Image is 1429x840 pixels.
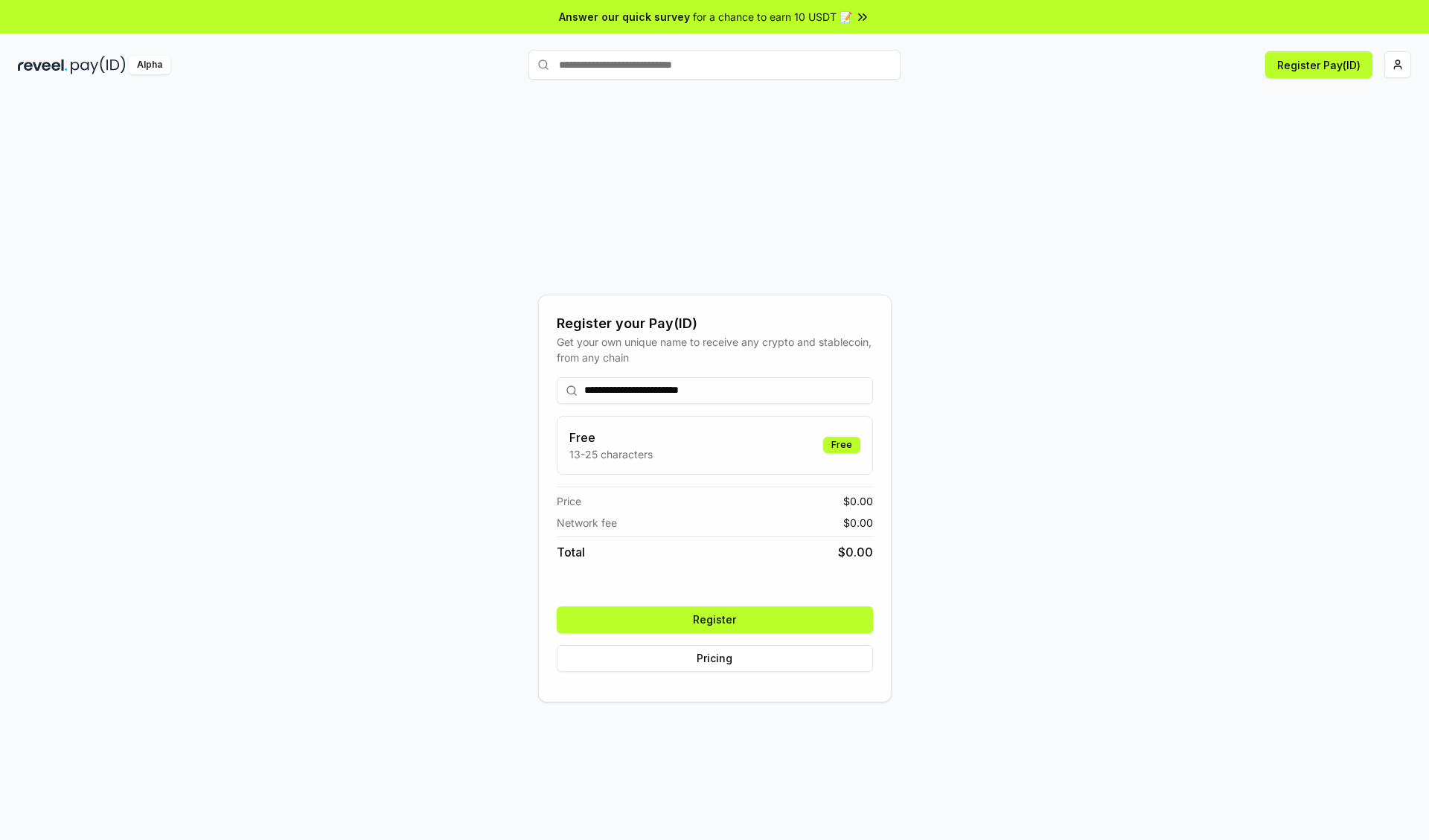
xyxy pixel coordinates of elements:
[557,334,873,365] div: Get your own unique name to receive any crypto and stablecoin, from any chain
[559,9,690,25] span: Answer our quick survey
[693,9,852,25] span: for a chance to earn 10 USDT 📝
[18,56,68,74] img: reveel_dark
[838,543,873,561] span: $ 0.00
[557,606,873,633] button: Register
[843,493,873,509] span: $ 0.00
[1265,51,1372,78] button: Register Pay(ID)
[557,313,873,334] div: Register your Pay(ID)
[129,56,170,74] div: Alpha
[569,429,653,446] h3: Free
[557,515,617,530] span: Network fee
[557,543,585,561] span: Total
[823,437,860,453] div: Free
[569,446,653,462] p: 13-25 characters
[557,493,581,509] span: Price
[843,515,873,530] span: $ 0.00
[557,645,873,672] button: Pricing
[71,56,126,74] img: pay_id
